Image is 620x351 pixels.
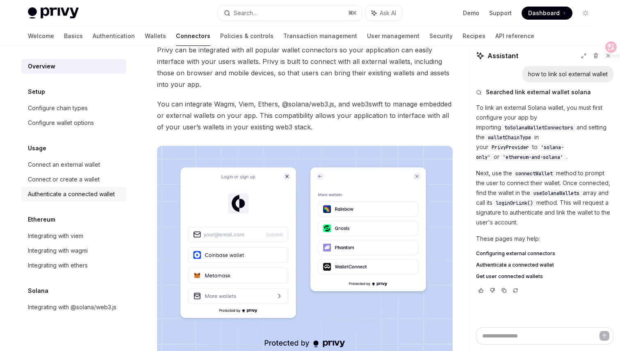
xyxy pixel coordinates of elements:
[28,87,45,97] h5: Setup
[515,170,553,177] span: connectWallet
[28,103,88,113] div: Configure chain types
[476,250,555,257] span: Configuring external connectors
[528,9,560,17] span: Dashboard
[28,118,94,128] div: Configure wallet options
[28,246,88,256] div: Integrating with wagmi
[367,26,419,46] a: User management
[28,302,116,312] div: Integrating with @solana/web3.js
[21,229,126,243] a: Integrating with viem
[504,125,573,131] span: toSolanaWalletConnectors
[64,26,83,46] a: Basics
[28,189,115,199] div: Authenticate a connected wallet
[486,88,591,96] span: Searched link external wallet solana
[476,234,613,244] p: These pages may help:
[533,190,579,197] span: useSolanaWallets
[28,215,55,224] h5: Ethereum
[476,273,613,280] a: Get user connected wallets
[28,260,88,270] div: Integrating with ethers
[28,160,100,170] div: Connect an external wallet
[21,243,126,258] a: Integrating with wagmi
[21,101,126,115] a: Configure chain types
[488,134,531,141] span: walletChainType
[145,26,166,46] a: Wallets
[220,26,274,46] a: Policies & controls
[28,26,54,46] a: Welcome
[234,8,257,18] div: Search...
[599,331,609,341] button: Send message
[218,6,362,20] button: Search...⌘K
[429,26,453,46] a: Security
[283,26,357,46] a: Transaction management
[476,262,613,268] a: Authenticate a connected wallet
[21,172,126,187] a: Connect or create a wallet
[522,7,572,20] a: Dashboard
[476,273,543,280] span: Get user connected wallets
[21,187,126,202] a: Authenticate a connected wallet
[176,26,210,46] a: Connectors
[492,144,529,151] span: PrivyProvider
[476,168,613,227] p: Next, use the method to prompt the user to connect their wallet. Once connected, find the wallet ...
[380,9,396,17] span: Ask AI
[93,26,135,46] a: Authentication
[495,26,534,46] a: API reference
[21,59,126,74] a: Overview
[21,115,126,130] a: Configure wallet options
[463,9,479,17] a: Demo
[28,286,48,296] h5: Solana
[28,143,46,153] h5: Usage
[496,200,533,206] span: loginOrLink()
[366,6,402,20] button: Ask AI
[476,88,613,96] button: Searched link external wallet solana
[28,61,55,71] div: Overview
[476,250,613,257] a: Configuring external connectors
[157,98,453,133] span: You can integrate Wagmi, Viem, Ethers, @solana/web3.js, and web3swift to manage embedded or exter...
[489,9,512,17] a: Support
[28,174,100,184] div: Connect or create a wallet
[157,44,453,90] span: Privy can be integrated with all popular wallet connectors so your application can easily interfa...
[476,262,554,268] span: Authenticate a connected wallet
[528,70,608,78] div: how to link sol external wallet
[28,231,83,241] div: Integrating with viem
[476,103,613,162] p: To link an external Solana wallet, you must first configure your app by importing and setting the...
[21,300,126,315] a: Integrating with @solana/web3.js
[21,258,126,273] a: Integrating with ethers
[463,26,486,46] a: Recipes
[503,154,563,161] span: 'ethereum-and-solana'
[579,7,592,20] button: Toggle dark mode
[488,51,518,61] span: Assistant
[21,157,126,172] a: Connect an external wallet
[28,7,79,19] img: light logo
[348,10,357,16] span: ⌘ K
